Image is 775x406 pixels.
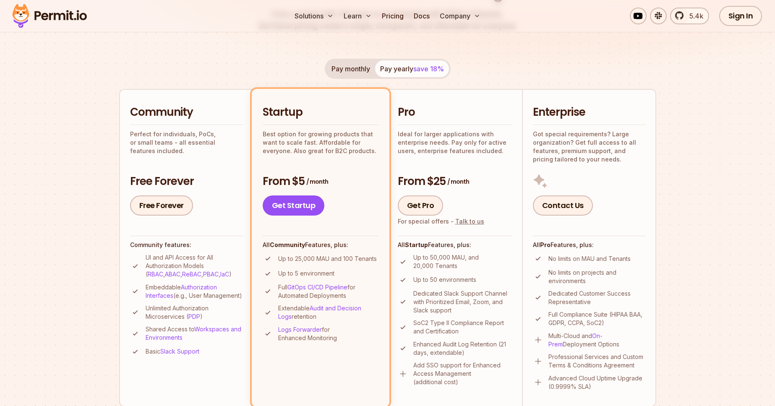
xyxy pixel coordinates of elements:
[278,325,378,342] p: for Enhanced Monitoring
[203,271,219,278] a: PBAC
[447,177,469,186] span: / month
[455,218,484,225] a: Talk to us
[130,241,243,249] h4: Community features:
[548,332,645,349] p: Multi-Cloud and Deployment Options
[146,283,243,300] p: Embeddable (e.g., User Management)
[8,2,91,30] img: Permit logo
[548,332,603,348] a: On-Prem
[410,8,433,24] a: Docs
[263,130,378,155] p: Best option for growing products that want to scale fast. Affordable for everyone. Also great for...
[719,6,762,26] a: Sign In
[413,361,512,386] p: Add SSO support for Enhanced Access Management (additional cost)
[278,269,334,278] p: Up to 5 environment
[146,347,199,356] p: Basic
[146,253,243,278] p: UI and API Access for All Authorization Models ( , , , , )
[188,313,200,320] a: PDP
[548,310,645,327] p: Full Compliance Suite (HIPAA BAA, GDPR, CCPA, SoC2)
[306,177,328,186] span: / month
[291,8,337,24] button: Solutions
[278,255,377,263] p: Up to 25,000 MAU and 100 Tenants
[148,271,163,278] a: RBAC
[263,105,378,120] h2: Startup
[278,304,361,320] a: Audit and Decision Logs
[398,130,512,155] p: Ideal for larger applications with enterprise needs. Pay only for active users, enterprise featur...
[146,304,243,321] p: Unlimited Authorization Microservices ( )
[278,304,378,321] p: Extendable retention
[398,217,484,226] div: For special offers -
[413,276,476,284] p: Up to 50 environments
[182,271,201,278] a: ReBAC
[548,374,645,391] p: Advanced Cloud Uptime Upgrade (0.9999% SLA)
[278,283,378,300] p: Full for Automated Deployments
[533,105,645,120] h2: Enterprise
[263,195,325,216] a: Get Startup
[398,105,512,120] h2: Pro
[548,268,645,285] p: No limits on projects and environments
[533,241,645,249] h4: All Features, plus:
[378,8,407,24] a: Pricing
[146,284,217,299] a: Authorization Interfaces
[263,174,378,189] h3: From $5
[436,8,484,24] button: Company
[130,174,243,189] h3: Free Forever
[548,353,645,370] p: Professional Services and Custom Terms & Conditions Agreement
[220,271,229,278] a: IaC
[548,289,645,306] p: Dedicated Customer Success Representative
[670,8,709,24] a: 5.4k
[684,11,703,21] span: 5.4k
[413,253,512,270] p: Up to 50,000 MAU, and 20,000 Tenants
[413,289,512,315] p: Dedicated Slack Support Channel with Prioritized Email, Zoom, and Slack support
[287,284,347,291] a: GitOps CI/CD Pipeline
[413,319,512,336] p: SoC2 Type II Compliance Report and Certification
[405,241,428,248] strong: Startup
[130,130,243,155] p: Perfect for individuals, PoCs, or small teams - all essential features included.
[398,174,512,189] h3: From $25
[278,326,322,333] a: Logs Forwarder
[160,348,199,355] a: Slack Support
[130,105,243,120] h2: Community
[398,195,444,216] a: Get Pro
[146,325,243,342] p: Shared Access to
[533,195,593,216] a: Contact Us
[270,241,305,248] strong: Community
[263,241,378,249] h4: All Features, plus:
[326,60,375,77] button: Pay monthly
[548,255,631,263] p: No limits on MAU and Tenants
[413,340,512,357] p: Enhanced Audit Log Retention (21 days, extendable)
[340,8,375,24] button: Learn
[165,271,180,278] a: ABAC
[398,241,512,249] h4: All Features, plus:
[533,130,645,164] p: Got special requirements? Large organization? Get full access to all features, premium support, a...
[130,195,193,216] a: Free Forever
[540,241,551,248] strong: Pro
